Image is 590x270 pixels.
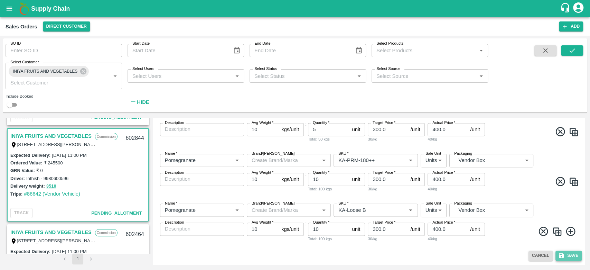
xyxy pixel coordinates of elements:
a: Supply Chain [31,4,560,13]
label: [DATE] 11:00 PM [52,153,86,158]
input: 0.0 [247,173,279,186]
div: INIYA FRUITS AND VEGETABLES [9,66,89,77]
div: : [156,198,582,248]
input: Select Products [374,46,475,55]
input: Select Status [252,71,353,80]
label: Actual Price [432,170,455,175]
button: Open [355,72,364,81]
button: Open [319,206,328,215]
button: Save [555,251,582,261]
div: 30/kg [368,236,425,242]
label: End Date [254,41,270,46]
label: Quantity [313,219,329,225]
label: ₹ 245500 [44,160,63,165]
label: SKU [338,151,348,156]
label: Target Price [373,170,395,175]
label: SKU [338,200,348,206]
label: ₹ 0 [36,168,43,173]
button: Hide [128,96,151,108]
p: Commission [95,229,118,236]
button: Open [111,72,120,81]
label: Target Price [373,120,395,125]
label: Brand/[PERSON_NAME] [252,151,294,156]
button: Cancel [528,251,553,261]
nav: pagination navigation [58,253,97,264]
p: Commission [95,133,118,140]
label: Select Products [376,41,403,46]
label: Name [165,200,177,206]
input: End Date [250,44,349,57]
label: Avg Weight [252,219,273,225]
input: Select Customer [8,78,100,87]
p: unit [352,126,360,133]
label: Quantity [313,170,329,175]
div: 30/kg [368,186,425,192]
img: CloneIcon [552,226,562,237]
p: /unit [410,225,420,233]
p: /unit [470,126,480,133]
span: Pending_Allotment [91,115,142,120]
label: GRN Value: [10,168,35,173]
p: /unit [410,175,420,183]
img: logo [17,2,31,16]
div: Sales Orders [6,22,37,31]
input: Name [162,156,222,165]
div: : [156,148,582,198]
label: Trips: [10,191,22,197]
input: 0.0 [308,223,349,236]
p: /unit [410,126,420,133]
button: Choose date [230,44,243,57]
b: Supply Chain [31,5,70,12]
label: [STREET_ADDRESS][PERSON_NAME] [17,238,99,243]
div: Total: 100 kgs [308,236,365,242]
label: Brand/[PERSON_NAME] [252,200,294,206]
p: /unit [470,175,480,183]
a: INIYA FRUITS AND VEGETABLES [10,228,92,237]
div: customer-support [560,2,572,15]
label: Expected Delivery : [10,249,50,254]
span: INIYA FRUITS AND VEGETABLES [9,68,82,75]
div: account of current user [572,1,584,16]
div: Total: 50 kgs [308,136,365,142]
input: Name [162,206,222,215]
label: Sale Unit [425,151,441,156]
label: Inthish - 9980600596 [26,176,68,181]
button: Open [477,46,486,55]
p: Units [425,206,437,214]
div: Include Booked [6,93,122,99]
label: Select Customer [10,60,39,65]
button: Open [233,206,242,215]
label: Quantity [313,120,329,125]
p: kgs/unit [281,126,299,133]
input: Enter SO ID [6,44,122,57]
button: open drawer [1,1,17,17]
label: Expected Delivery : [10,153,50,158]
label: Description [165,120,184,125]
div: : [156,98,582,148]
strong: Hide [137,99,149,105]
input: SKU [336,156,395,165]
label: Actual Price [432,219,455,225]
span: Pending_Allotment [91,210,142,216]
label: Description [165,170,184,175]
div: 602844 [121,130,148,146]
div: 40/kg [428,236,485,242]
label: Packaging [454,200,472,206]
button: 3510 [46,182,56,190]
img: CloneIcon [569,127,579,137]
p: Vendor Box [458,156,522,164]
button: Open [406,206,415,215]
label: Packaging [454,151,472,156]
label: Select Users [132,66,154,72]
p: Units [425,156,437,164]
button: Select DC [43,21,90,31]
input: Create Brand/Marka [249,156,317,165]
button: Add [559,21,583,31]
input: 0.0 [247,123,279,136]
div: 30/kg [368,136,425,142]
img: CloneIcon [569,177,579,187]
input: Select Users [130,71,231,80]
p: Vendor Box [458,206,522,214]
input: 0.0 [308,123,349,136]
button: Choose date [352,44,365,57]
